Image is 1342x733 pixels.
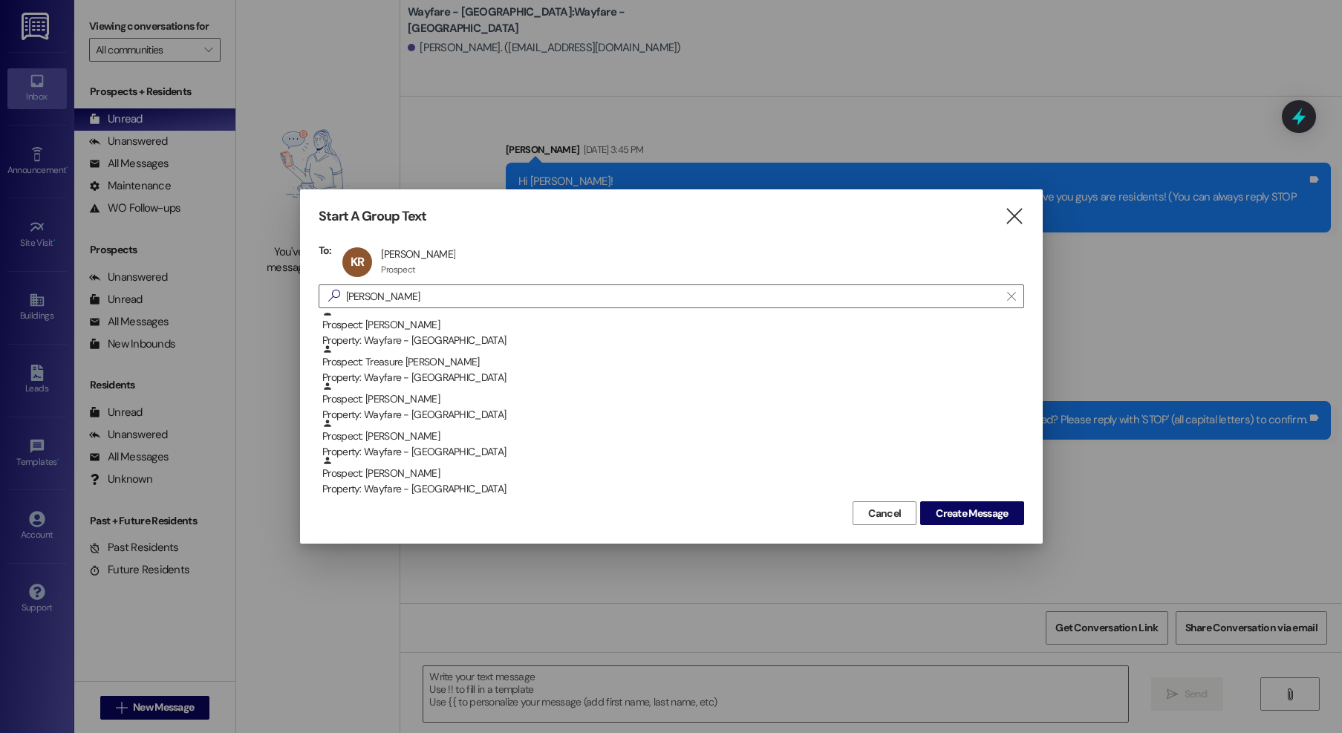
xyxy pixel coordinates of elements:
h3: Start A Group Text [319,208,427,225]
div: Prospect: [PERSON_NAME] [322,381,1024,423]
i:  [322,288,346,304]
div: Prospect [381,264,415,276]
div: Prospect: [PERSON_NAME] [322,455,1024,498]
input: Search for any contact or apartment [346,286,1000,307]
button: Clear text [1000,285,1023,307]
div: Prospect: [PERSON_NAME]Property: Wayfare - [GEOGRAPHIC_DATA] [319,418,1024,455]
button: Cancel [853,501,916,525]
span: Create Message [936,506,1008,521]
i:  [1004,209,1024,224]
div: Prospect: [PERSON_NAME] [322,418,1024,460]
div: Property: Wayfare - [GEOGRAPHIC_DATA] [322,444,1024,460]
div: Prospect: Treasure [PERSON_NAME] [322,344,1024,386]
h3: To: [319,244,332,257]
div: Prospect: [PERSON_NAME]Property: Wayfare - [GEOGRAPHIC_DATA] [319,381,1024,418]
div: Prospect: [PERSON_NAME]Property: Wayfare - [GEOGRAPHIC_DATA] [319,455,1024,492]
div: Property: Wayfare - [GEOGRAPHIC_DATA] [322,370,1024,385]
i:  [1007,290,1015,302]
span: Cancel [868,506,901,521]
div: Property: Wayfare - [GEOGRAPHIC_DATA] [322,407,1024,423]
div: Prospect: Treasure [PERSON_NAME]Property: Wayfare - [GEOGRAPHIC_DATA] [319,344,1024,381]
span: KR [351,254,364,270]
div: Property: Wayfare - [GEOGRAPHIC_DATA] [322,333,1024,348]
div: Prospect: [PERSON_NAME]Property: Wayfare - [GEOGRAPHIC_DATA] [319,307,1024,344]
div: Property: Wayfare - [GEOGRAPHIC_DATA] [322,481,1024,497]
div: Prospect: [PERSON_NAME] [322,307,1024,349]
div: [PERSON_NAME] [381,247,455,261]
button: Create Message [920,501,1023,525]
